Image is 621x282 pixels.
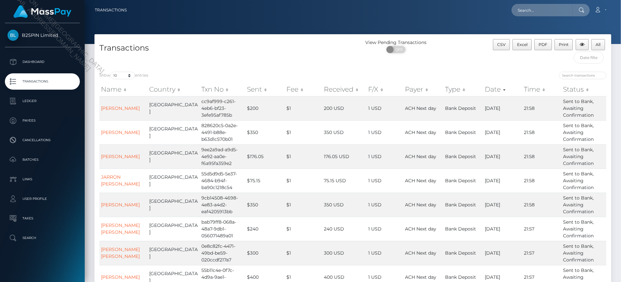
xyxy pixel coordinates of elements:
[7,174,77,184] p: Links
[285,96,322,120] td: $1
[405,178,437,184] span: ACH Next day
[7,57,77,67] p: Dashboard
[443,169,483,193] td: Bank Deposit
[99,42,348,54] h4: Transactions
[443,96,483,120] td: Bank Deposit
[5,93,80,109] a: Ledger
[561,144,606,169] td: Sent to Bank, Awaiting Confirmation
[596,42,601,47] span: All
[200,193,246,217] td: 9cb14508-4698-4e83-a4d2-eaf4205913bb
[101,129,140,135] a: [PERSON_NAME]
[522,169,561,193] td: 21:58
[555,39,573,50] button: Print
[322,193,367,217] td: 350 USD
[539,42,547,47] span: PDF
[522,193,561,217] td: 21:58
[246,241,285,265] td: $300
[493,39,510,50] button: CSV
[95,3,127,17] a: Transactions
[367,217,404,241] td: 1 USD
[148,169,200,193] td: [GEOGRAPHIC_DATA]
[285,193,322,217] td: $1
[285,217,322,241] td: $1
[561,169,606,193] td: Sent to Bank, Awaiting Confirmation
[101,202,140,208] a: [PERSON_NAME]
[200,217,246,241] td: bab79ff8-068a-48a7-9db1-056071489a01
[246,217,285,241] td: $240
[443,241,483,265] td: Bank Deposit
[200,169,246,193] td: 55d5d9d5-5e37-4684-b94f-ba90c1218c54
[483,144,522,169] td: [DATE]
[353,39,439,46] div: View Pending Transactions
[443,144,483,169] td: Bank Deposit
[534,39,552,50] button: PDF
[559,42,569,47] span: Print
[200,83,246,96] th: Txn No: activate to sort column ascending
[405,274,437,280] span: ACH Next day
[405,226,437,232] span: ACH Next day
[322,217,367,241] td: 240 USD
[285,144,322,169] td: $1
[5,171,80,187] a: Links
[405,129,437,135] span: ACH Next day
[148,120,200,144] td: [GEOGRAPHIC_DATA]
[200,120,246,144] td: 828620c5-0a2e-4491-b88e-b63d1c570b01
[561,241,606,265] td: Sent to Bank, Awaiting Confirmation
[561,193,606,217] td: Sent to Bank, Awaiting Confirmation
[405,154,437,159] span: ACH Next day
[522,217,561,241] td: 21:57
[148,144,200,169] td: [GEOGRAPHIC_DATA]
[246,169,285,193] td: $75.15
[110,72,135,79] select: Showentries
[7,77,77,86] p: Transactions
[246,83,285,96] th: Sent: activate to sort column ascending
[101,105,140,111] a: [PERSON_NAME]
[5,54,80,70] a: Dashboard
[101,154,140,159] a: [PERSON_NAME]
[559,72,606,79] input: Search transactions
[200,96,246,120] td: cc9af999-c261-4eb6-bf23-3efe95af785b
[522,83,561,96] th: Time: activate to sort column ascending
[101,274,140,280] a: [PERSON_NAME]
[200,241,246,265] td: 0e8c82fc-4471-49bd-be59-020ccdf217a7
[5,152,80,168] a: Batches
[517,42,527,47] span: Excel
[322,169,367,193] td: 75.15 USD
[483,241,522,265] td: [DATE]
[101,246,140,259] a: [PERSON_NAME] [PERSON_NAME]
[246,96,285,120] td: $200
[443,120,483,144] td: Bank Deposit
[561,217,606,241] td: Sent to Bank, Awaiting Confirmation
[405,250,437,256] span: ACH Next day
[574,52,604,64] input: Date filter
[7,214,77,223] p: Taxes
[7,135,77,145] p: Cancellations
[200,144,246,169] td: 9ee2a9ad-a9d5-4e92-aa0e-f6a95fa359e2
[522,96,561,120] td: 21:58
[285,169,322,193] td: $1
[483,217,522,241] td: [DATE]
[99,83,148,96] th: Name: activate to sort column ascending
[285,241,322,265] td: $1
[285,120,322,144] td: $1
[367,144,404,169] td: 1 USD
[522,241,561,265] td: 21:57
[148,96,200,120] td: [GEOGRAPHIC_DATA]
[443,83,483,96] th: Type: activate to sort column ascending
[561,120,606,144] td: Sent to Bank, Awaiting Confirmation
[7,233,77,243] p: Search
[561,83,606,96] th: Status: activate to sort column ascending
[561,96,606,120] td: Sent to Bank, Awaiting Confirmation
[512,4,573,16] input: Search...
[390,46,406,53] span: OFF
[5,112,80,129] a: Payees
[367,169,404,193] td: 1 USD
[5,191,80,207] a: User Profile
[5,230,80,246] a: Search
[522,120,561,144] td: 21:58
[367,83,404,96] th: F/X: activate to sort column ascending
[483,96,522,120] td: [DATE]
[285,83,322,96] th: Fee: activate to sort column ascending
[591,39,605,50] button: All
[7,194,77,204] p: User Profile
